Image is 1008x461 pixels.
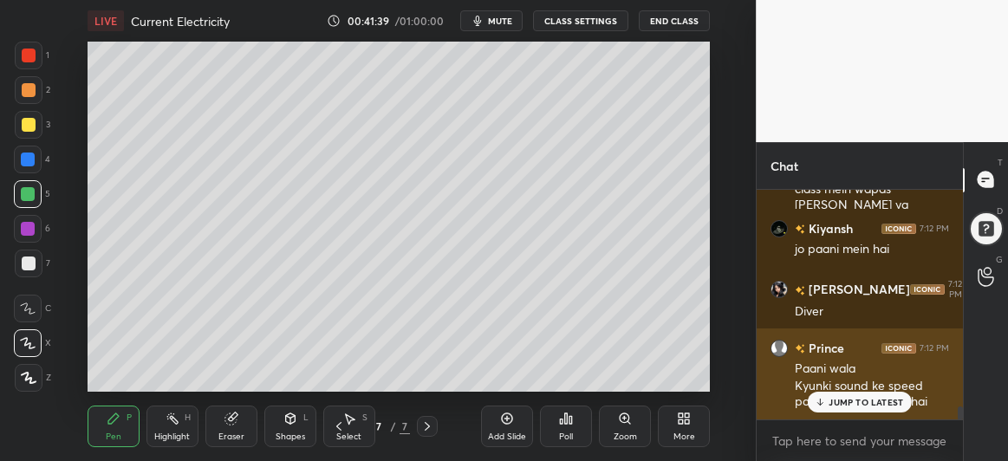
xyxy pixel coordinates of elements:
[997,205,1003,218] p: D
[276,432,305,441] div: Shapes
[400,419,410,434] div: 7
[948,279,962,300] div: 7:12 PM
[15,364,51,392] div: Z
[14,295,51,322] div: C
[998,156,1003,169] p: T
[910,284,945,295] img: iconic-dark.1390631f.png
[795,378,949,411] div: Kyunki sound ke speed pani mein jyada hoti hai
[391,421,396,432] div: /
[185,413,191,422] div: H
[795,285,805,295] img: no-rating-badge.077c3623.svg
[533,10,628,31] button: CLASS SETTINGS
[757,143,812,189] p: Chat
[15,250,50,277] div: 7
[336,432,361,441] div: Select
[14,329,51,357] div: X
[303,413,309,422] div: L
[460,10,523,31] button: mute
[15,111,50,139] div: 3
[795,303,949,321] div: Diver
[14,180,50,208] div: 5
[805,219,853,237] h6: Kiyansh
[795,166,949,230] div: [PERSON_NAME] ab us class mein wapas [PERSON_NAME] ya [PERSON_NAME]
[795,241,949,258] div: jo paani mein hai
[614,432,637,441] div: Zoom
[218,432,244,441] div: Eraser
[920,342,949,353] div: 7:12 PM
[88,10,124,31] div: LIVE
[15,76,50,104] div: 2
[795,360,949,378] div: Paani wala
[920,223,949,233] div: 7:12 PM
[362,413,367,422] div: S
[805,280,910,298] h6: [PERSON_NAME]
[15,42,49,69] div: 1
[829,397,903,407] p: JUMP TO LATEST
[673,432,695,441] div: More
[106,432,121,441] div: Pen
[771,219,788,237] img: bcc18a4ad49e4257bb3b588a03c7ddae.None
[131,13,230,29] h4: Current Electricity
[757,190,963,420] div: grid
[14,215,50,243] div: 6
[881,342,916,353] img: iconic-dark.1390631f.png
[795,344,805,354] img: no-rating-badge.077c3623.svg
[771,281,788,298] img: ecfd41c9a16a481cad5ecbde411186e2.jpg
[771,339,788,356] img: default.png
[559,432,573,441] div: Poll
[488,15,512,27] span: mute
[154,432,190,441] div: Highlight
[370,421,387,432] div: 7
[881,223,916,233] img: iconic-dark.1390631f.png
[14,146,50,173] div: 4
[805,339,844,357] h6: Prince
[639,10,710,31] button: End Class
[127,413,132,422] div: P
[795,224,805,234] img: no-rating-badge.077c3623.svg
[488,432,526,441] div: Add Slide
[996,253,1003,266] p: G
